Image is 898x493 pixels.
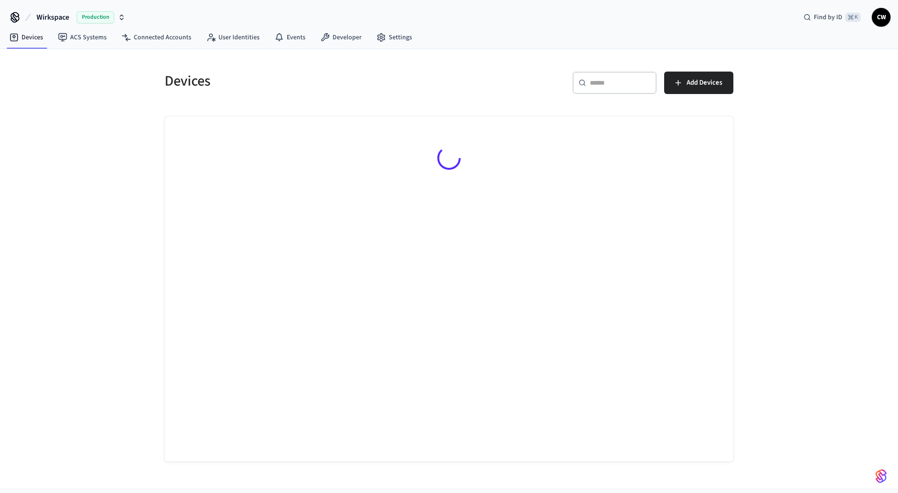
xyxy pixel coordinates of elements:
button: Add Devices [664,72,733,94]
a: User Identities [199,29,267,46]
span: Wirkspace [36,12,69,23]
button: CW [872,8,891,27]
span: Add Devices [687,77,722,89]
span: Production [77,11,114,23]
span: Find by ID [814,13,842,22]
a: Events [267,29,313,46]
h5: Devices [165,72,443,91]
a: Devices [2,29,51,46]
div: Find by ID⌘ K [796,9,868,26]
a: Connected Accounts [114,29,199,46]
span: CW [873,9,890,26]
img: SeamLogoGradient.69752ec5.svg [876,469,887,484]
a: Settings [369,29,420,46]
a: Developer [313,29,369,46]
a: ACS Systems [51,29,114,46]
span: ⌘ K [845,13,861,22]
